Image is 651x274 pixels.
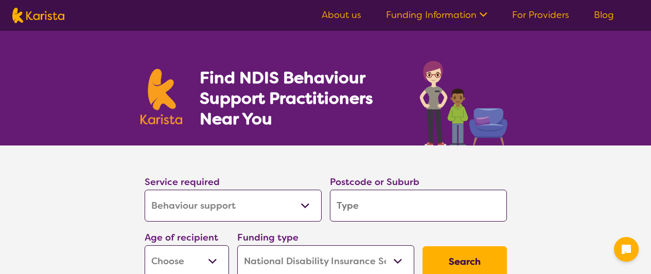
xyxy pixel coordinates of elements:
img: behaviour-support [417,56,511,145]
a: Blog [594,9,614,21]
label: Postcode or Suburb [330,176,419,188]
label: Service required [145,176,220,188]
h1: Find NDIS Behaviour Support Practitioners Near You [200,67,399,129]
input: Type [330,190,507,222]
img: Karista logo [140,69,183,124]
a: About us [322,9,361,21]
a: Funding Information [386,9,487,21]
img: Karista logo [12,8,64,23]
label: Age of recipient [145,231,218,244]
label: Funding type [237,231,298,244]
a: For Providers [512,9,569,21]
